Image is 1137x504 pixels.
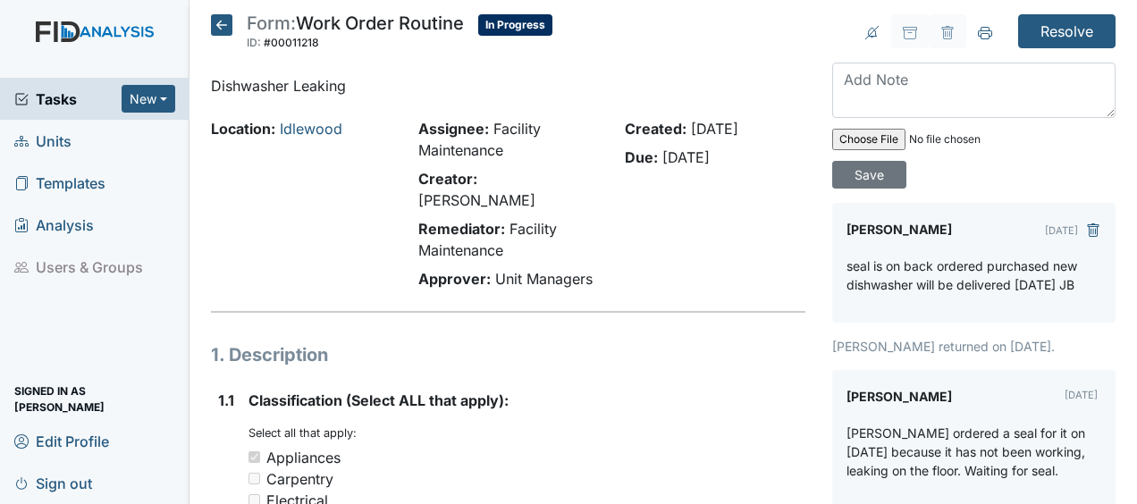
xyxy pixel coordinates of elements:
[478,14,552,36] span: In Progress
[247,14,464,54] div: Work Order Routine
[266,447,341,468] div: Appliances
[248,473,260,484] input: Carpentry
[1018,14,1116,48] input: Resolve
[495,270,593,288] span: Unit Managers
[211,341,805,368] h1: 1. Description
[418,270,491,288] strong: Approver:
[846,384,952,409] label: [PERSON_NAME]
[418,191,535,209] span: [PERSON_NAME]
[418,120,489,138] strong: Assignee:
[218,390,234,411] label: 1.1
[846,424,1101,480] p: [PERSON_NAME] ordered a seal for it on [DATE] because it has not been working, leaking on the flo...
[418,170,477,188] strong: Creator:
[14,127,72,155] span: Units
[248,391,509,409] span: Classification (Select ALL that apply):
[14,169,105,197] span: Templates
[14,88,122,110] a: Tasks
[832,337,1116,356] p: [PERSON_NAME] returned on [DATE].
[846,217,952,242] label: [PERSON_NAME]
[1045,224,1078,237] small: [DATE]
[662,148,710,166] span: [DATE]
[247,13,296,34] span: Form:
[248,451,260,463] input: Appliances
[280,120,342,138] a: Idlewood
[625,148,658,166] strong: Due:
[1065,389,1098,401] small: [DATE]
[14,211,94,239] span: Analysis
[122,85,175,113] button: New
[211,120,275,138] strong: Location:
[14,427,109,455] span: Edit Profile
[211,75,805,97] p: Dishwasher Leaking
[264,36,319,49] span: #00011218
[418,220,505,238] strong: Remediator:
[14,469,92,497] span: Sign out
[846,256,1101,294] p: seal is on back ordered purchased new dishwasher will be delivered [DATE] JB
[266,468,333,490] div: Carpentry
[248,426,357,440] small: Select all that apply:
[691,120,738,138] span: [DATE]
[247,36,261,49] span: ID:
[14,385,175,413] span: Signed in as [PERSON_NAME]
[832,161,906,189] input: Save
[625,120,686,138] strong: Created:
